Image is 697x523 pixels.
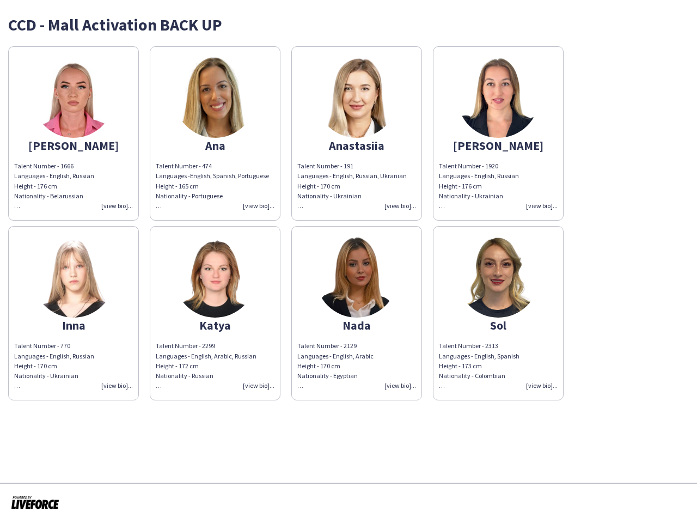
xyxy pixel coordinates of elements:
span: Talent Number - 1666 Languages - English, Russian Height - 176 cm Nationality - Belarussian [14,162,94,210]
div: [PERSON_NAME] [14,141,133,150]
span: Talent Number - 1920 Languages - English, Russian Height - 176 cm Nationality - Ukrainian [439,162,519,210]
span: Talent Number - 474 Languages - [156,162,212,180]
div: Sol [439,320,558,330]
img: thumb-bdd9a070-a58f-4802-a4fa-63606ae1fa6c.png [457,236,539,318]
img: thumb-66016a75671fc.jpeg [33,56,114,138]
div: Inna [14,320,133,330]
span: Talent Number - 2129 Languages - English, Arabic Height - 170 cm Nationality - Egyptian [297,342,374,390]
div: Nada [297,320,416,330]
span: Height - 165 cm [156,182,199,190]
img: thumb-52a3d824-ddfa-4a38-a76e-c5eaf954a1e1.png [316,56,398,138]
span: Height - 170 cm [14,362,57,370]
div: CCD - Mall Activation BACK UP [8,16,689,33]
div: Ana [156,141,274,150]
span: Talent Number - 2313 Languages - English, Spanish Height - 173 cm Nationality - Colombian [439,342,519,390]
span: Talent Number - 770 [14,342,70,350]
img: thumb-c495bd05-efe2-4577-82d0-4477ed5da2d9.png [174,56,256,138]
div: Anastasiia [297,141,416,150]
img: thumb-127a73c4-72f8-4817-ad31-6bea1b145d02.png [316,236,398,318]
span: Nationality - Ukrainian [14,372,78,380]
span: Talent Number - 191 Languages - English, Russian, Ukranian Height - 170 cm [297,162,407,190]
div: [PERSON_NAME] [439,141,558,150]
img: thumb-ec00268c-6805-4636-9442-491a60bed0e9.png [457,56,539,138]
div: Katya [156,320,274,330]
div: Nationality - Portuguese [156,191,274,211]
span: Talent Number - 2299 Languages - English, Arabic, Russian Height - 172 cm Nationality - Russian [156,342,256,390]
span: Languages - English, Russian [14,352,94,360]
img: thumb-b9632d01-66db-4e9f-a951-87ed86672750.png [174,236,256,318]
img: thumb-73ae04f4-6c9a-49e3-bbd0-4b72125e7bf4.png [33,236,114,318]
div: Nationality - Ukrainian [297,191,416,201]
span: English, Spanish, Portuguese [190,172,269,180]
img: Powered by Liveforce [11,495,59,510]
